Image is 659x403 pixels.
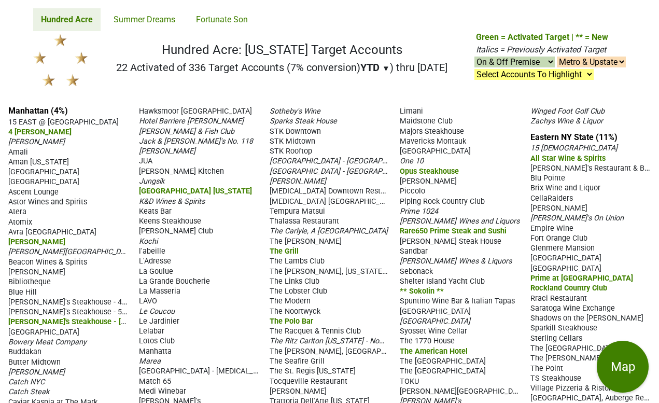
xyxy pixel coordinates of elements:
[476,45,606,54] span: Italics = Previously Activated Target
[530,132,618,142] a: Eastern NY State (11%)
[33,34,88,86] img: Hundred Acre
[400,117,453,126] span: Maidstone Club
[270,277,319,286] span: The Links Club
[8,277,51,286] span: Bibliotheque
[139,327,164,336] span: Lelabar
[139,257,171,266] span: L'Adresse
[400,317,470,326] span: [GEOGRAPHIC_DATA]
[530,194,573,203] span: CellaRaiders
[139,127,234,136] span: [PERSON_NAME] & Fish Club
[270,336,394,345] span: The Ritz Carlton [US_STATE] - Nomad
[530,144,618,152] span: 15 [DEMOGRAPHIC_DATA]
[139,217,201,226] span: Keens Steakhouse
[270,287,327,296] span: The Lobster Club
[8,188,59,197] span: Ascent Lounge
[400,347,468,356] span: The American Hotel
[270,166,417,176] span: [GEOGRAPHIC_DATA] - [GEOGRAPHIC_DATA]
[360,61,380,74] span: YTD
[400,197,485,206] span: Piping Rock Country Club
[8,358,61,367] span: Butter Midtown
[530,384,626,393] span: Village Pizzeria & Ristorante
[382,64,390,73] span: ▼
[400,367,486,376] span: The [GEOGRAPHIC_DATA]
[270,377,347,386] span: Tocqueville Restaurant
[400,217,520,226] span: [PERSON_NAME] Wines and Liquors
[400,307,471,316] span: [GEOGRAPHIC_DATA]
[270,247,299,256] span: The Grill
[530,214,624,223] span: [PERSON_NAME]'s On Union
[8,106,68,116] a: Manhattan (4%)
[270,137,315,146] span: STK Midtown
[270,227,388,235] span: The Carlyle, A [GEOGRAPHIC_DATA]
[270,237,342,246] span: The [PERSON_NAME]
[270,117,337,126] span: Sparks Steak House
[139,167,224,176] span: [PERSON_NAME] Kitchen
[139,307,175,316] span: Le Coucou
[8,198,87,206] span: Astor Wines and Spirits
[400,337,455,345] span: The 1770 House
[270,147,312,156] span: STK Rooftop
[530,284,607,293] span: Rockland Country Club
[139,387,186,396] span: Medi Winebar
[270,317,313,326] span: The Polo Bar
[400,297,515,305] span: Spuntino Wine Bar & Italian Tapas
[139,247,165,256] span: l'abeille
[270,127,321,136] span: STK Downtown
[8,368,65,377] span: [PERSON_NAME]
[8,177,79,186] span: [GEOGRAPHIC_DATA]
[139,197,205,206] span: K&D Wines & Spirits
[8,246,135,256] span: [PERSON_NAME][GEOGRAPHIC_DATA]
[139,147,195,156] span: [PERSON_NAME]
[8,288,37,297] span: Blue Hill
[530,264,601,273] span: [GEOGRAPHIC_DATA]
[139,287,180,296] span: La Masseria
[139,237,158,246] span: Kochi
[270,186,402,196] span: [MEDICAL_DATA] Downtown Restaurant
[400,247,428,256] span: Sandbar
[270,327,361,336] span: The Racquet & Tennis Club
[139,107,252,116] span: Hawksmoor [GEOGRAPHIC_DATA]
[400,377,419,386] span: TOKU
[270,217,339,226] span: Thalassa Restaurant
[270,177,326,186] span: [PERSON_NAME]
[530,154,606,163] span: All Star Wine & Spirits
[530,224,573,233] span: Empire Wine
[400,187,425,196] span: Piccolo
[139,157,152,165] span: JUA
[530,117,603,126] span: Zachys Wine & Liquor
[270,297,311,305] span: The Modern
[8,387,49,396] span: Catch Steak
[270,257,325,266] span: The Lambs Club
[270,367,356,376] span: The St. Regis [US_STATE]
[8,228,96,237] span: Avra [GEOGRAPHIC_DATA]
[8,297,142,307] span: [PERSON_NAME]'s Steakhouse - 45th St
[530,294,587,303] span: Rraci Restaurant
[8,328,79,337] span: [GEOGRAPHIC_DATA]
[139,117,244,126] span: Hotel Barriere [PERSON_NAME]
[400,327,467,336] span: Syosset Wine Cellar
[530,254,601,262] span: [GEOGRAPHIC_DATA]
[530,344,616,353] span: The [GEOGRAPHIC_DATA]
[530,334,582,343] span: Sterling Cellars
[530,204,587,213] span: [PERSON_NAME]
[8,307,142,316] span: [PERSON_NAME]'s Steakhouse - 50th St
[8,316,191,326] span: [PERSON_NAME]'s Steakhouse - [GEOGRAPHIC_DATA]
[188,8,256,31] a: Fortunate Son
[530,274,633,283] span: Prime at [GEOGRAPHIC_DATA]
[139,357,161,366] span: Marea
[400,147,471,156] span: [GEOGRAPHIC_DATA]
[400,137,466,146] span: Mavericks Montauk
[8,258,87,267] span: Beacon Wines & Spirits
[400,167,459,176] span: Opus Steakhouse
[270,156,417,165] span: [GEOGRAPHIC_DATA] - [GEOGRAPHIC_DATA]
[139,177,164,186] span: Jungsik
[106,8,183,31] a: Summer Dreams
[8,158,69,166] span: Aman [US_STATE]
[530,314,643,323] span: Shadows on the [PERSON_NAME]
[139,277,210,286] span: La Grande Boucherie
[270,207,325,216] span: Tempura Matsui
[530,174,565,183] span: Blu Pointe
[530,354,615,363] span: The [PERSON_NAME] Inn
[139,317,179,326] span: Le Jardinier
[530,324,597,332] span: Sparkill Steakhouse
